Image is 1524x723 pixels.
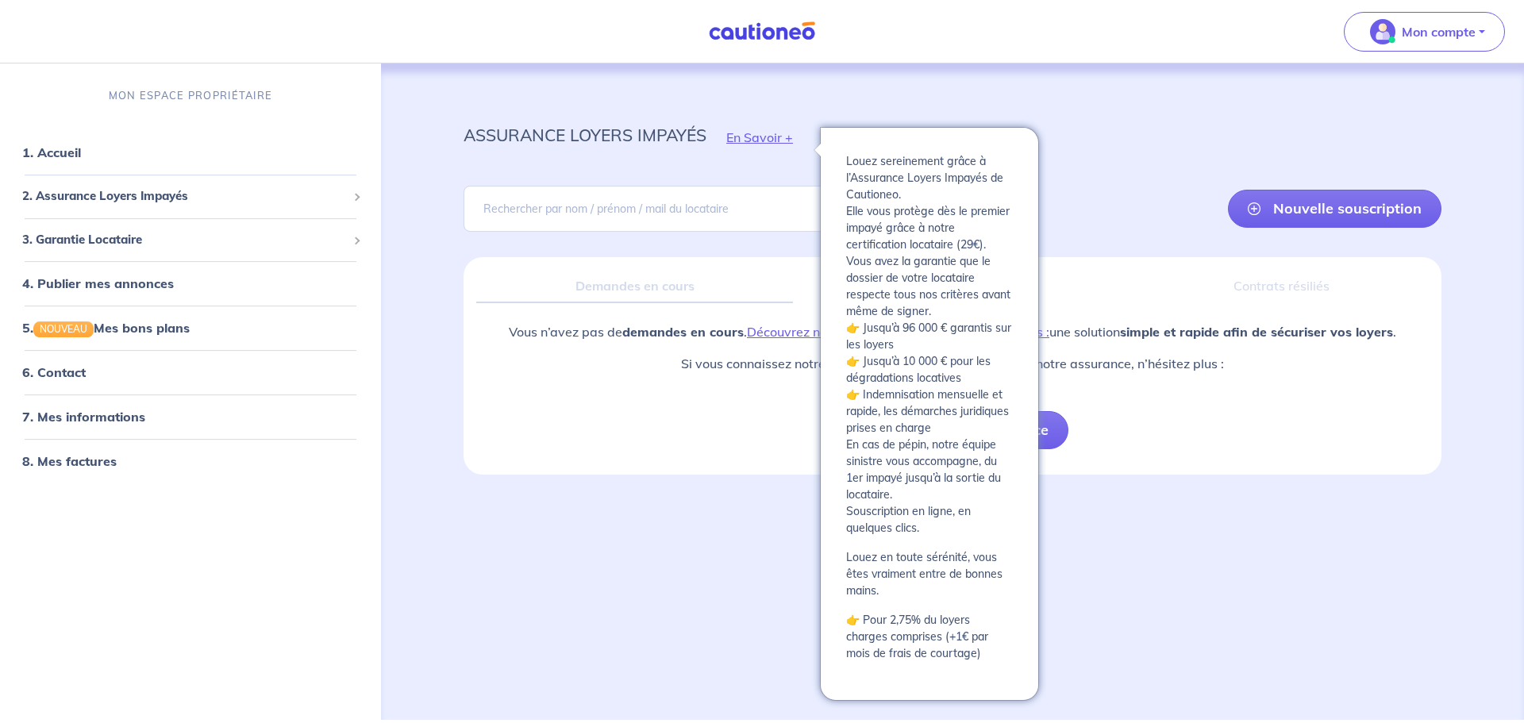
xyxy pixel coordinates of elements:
p: Louez sereinement grâce à l’Assurance Loyers Impayés de Cautioneo. Elle vous protège dès le premi... [846,153,1013,536]
a: 8. Mes factures [22,453,117,469]
button: En Savoir + [706,114,813,160]
div: 1. Accueil [6,137,375,168]
img: illu_account_valid_menu.svg [1370,19,1395,44]
p: Louez en toute sérénité, vous êtes vraiment entre de bonnes mains. [846,549,1013,599]
button: illu_account_valid_menu.svgMon compte [1344,12,1505,52]
a: 7. Mes informations [22,409,145,425]
a: 1. Accueil [22,144,81,160]
div: 5.NOUVEAUMes bons plans [6,312,375,344]
img: Cautioneo [702,21,822,41]
span: 3. Garantie Locataire [22,231,347,249]
div: 3. Garantie Locataire [6,225,375,256]
div: 6. Contact [6,356,375,388]
strong: demandes en cours [622,324,744,340]
p: Vous n’avez pas de . une solution . [509,322,1396,341]
a: Découvrez notre offre d’assurance loyers impayés : [747,324,1049,340]
span: 2. Assurance Loyers Impayés [22,187,347,206]
a: Nouvelle souscription [1228,190,1441,228]
a: 6. Contact [22,364,86,380]
p: Si vous connaissez notre offre et avez décidé de souscrire à notre assurance, n’hésitez plus : [509,354,1396,373]
strong: simple et rapide afin de sécuriser vos loyers [1120,324,1393,340]
p: MON ESPACE PROPRIÉTAIRE [109,88,272,103]
input: Rechercher par nom / prénom / mail du locataire [464,186,952,232]
a: 5.NOUVEAUMes bons plans [22,320,190,336]
p: 👉 Pour 2,75% du loyers charges comprises (+1€ par mois de frais de courtage) [846,612,1013,662]
div: 4. Publier mes annonces [6,267,375,299]
p: assurance loyers impayés [464,121,706,149]
div: 8. Mes factures [6,445,375,477]
div: 7. Mes informations [6,401,375,433]
a: 4. Publier mes annonces [22,275,174,291]
p: Mon compte [1402,22,1476,41]
div: 2. Assurance Loyers Impayés [6,181,375,212]
a: Contrats actifs1 [806,270,1122,303]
